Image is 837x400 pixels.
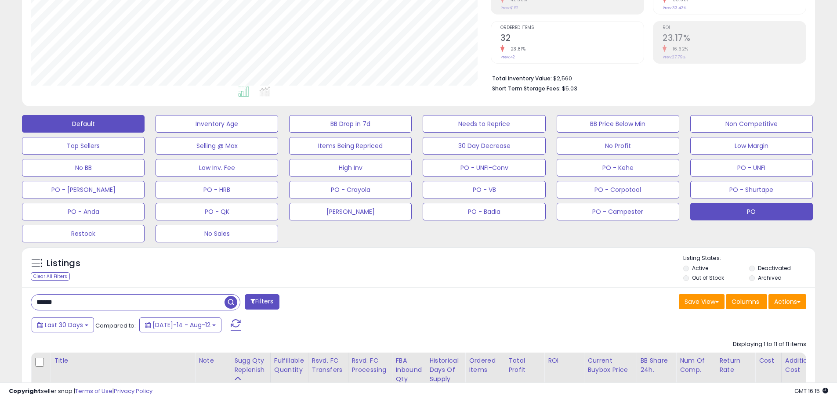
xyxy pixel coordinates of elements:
div: Note [199,356,227,365]
button: High Inv [289,159,412,177]
button: PO - VB [423,181,545,198]
small: Prev: 33.43% [663,5,686,11]
button: 30 Day Decrease [423,137,545,155]
button: Columns [726,294,767,309]
span: Last 30 Days [45,321,83,329]
button: Non Competitive [690,115,813,133]
div: Rsvd. FC Processing [352,356,388,375]
div: Return Rate [719,356,751,375]
button: PO - Badia [423,203,545,220]
th: Please note that this number is a calculation based on your required days of coverage and your ve... [231,353,271,387]
h2: 23.17% [663,33,806,45]
button: Low Margin [690,137,813,155]
button: PO - UNFI [690,159,813,177]
button: PO [690,203,813,220]
div: Title [54,356,191,365]
li: $2,560 [492,72,800,83]
button: PO - Anda [22,203,145,220]
button: [PERSON_NAME] [289,203,412,220]
button: PO - Shurtape [690,181,813,198]
div: Current Buybox Price [587,356,633,375]
div: BB Share 24h. [640,356,672,375]
h5: Listings [47,257,80,270]
div: Additional Cost [785,356,817,375]
span: [DATE]-14 - Aug-12 [152,321,210,329]
button: Items Being Repriced [289,137,412,155]
label: Out of Stock [692,274,724,281]
button: Last 30 Days [32,317,94,332]
button: Needs to Reprice [423,115,545,133]
button: Selling @ Max [156,137,278,155]
small: Prev: 42 [500,54,515,60]
button: PO - HRB [156,181,278,198]
button: No Profit [557,137,679,155]
p: Listing States: [683,254,815,263]
label: Archived [758,274,782,281]
button: PO - Corpotool [557,181,679,198]
button: Low Inv. Fee [156,159,278,177]
small: -23.81% [504,46,526,52]
button: PO - [PERSON_NAME] [22,181,145,198]
span: Ordered Items [500,25,644,30]
b: Total Inventory Value: [492,75,552,82]
b: Short Term Storage Fees: [492,85,561,92]
strong: Copyright [9,387,41,395]
button: [DATE]-14 - Aug-12 [139,317,221,332]
div: Total Profit [508,356,540,375]
button: Filters [245,294,279,310]
button: PO - Campester [557,203,679,220]
span: 2025-09-12 16:15 GMT [794,387,828,395]
span: Columns [732,297,759,306]
button: Inventory Age [156,115,278,133]
button: Top Sellers [22,137,145,155]
button: Default [22,115,145,133]
button: No Sales [156,225,278,242]
button: Save View [679,294,725,309]
div: Clear All Filters [31,272,70,281]
button: BB Price Below Min [557,115,679,133]
div: Num of Comp. [680,356,712,375]
div: FBA inbound Qty [395,356,422,384]
a: Terms of Use [75,387,112,395]
div: Cost [759,356,778,365]
div: Ordered Items [469,356,501,375]
span: Compared to: [95,321,136,330]
small: Prev: $162 [500,5,518,11]
div: ROI [548,356,580,365]
button: Restock [22,225,145,242]
small: Prev: 27.79% [663,54,685,60]
button: PO - Kehe [557,159,679,177]
button: PO - QK [156,203,278,220]
div: Sugg Qty Replenish [234,356,267,375]
button: PO - Crayola [289,181,412,198]
button: PO - UNFI-Conv [423,159,545,177]
button: BB Drop in 7d [289,115,412,133]
div: Fulfillable Quantity [274,356,304,375]
div: Rsvd. FC Transfers [312,356,344,375]
button: Actions [768,294,806,309]
div: Historical Days Of Supply [429,356,461,384]
div: Displaying 1 to 11 of 11 items [733,340,806,349]
div: seller snap | | [9,387,152,396]
span: ROI [663,25,806,30]
span: $5.03 [562,84,577,93]
small: -16.62% [667,46,688,52]
label: Active [692,264,708,272]
button: No BB [22,159,145,177]
a: Privacy Policy [114,387,152,395]
h2: 32 [500,33,644,45]
label: Deactivated [758,264,791,272]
